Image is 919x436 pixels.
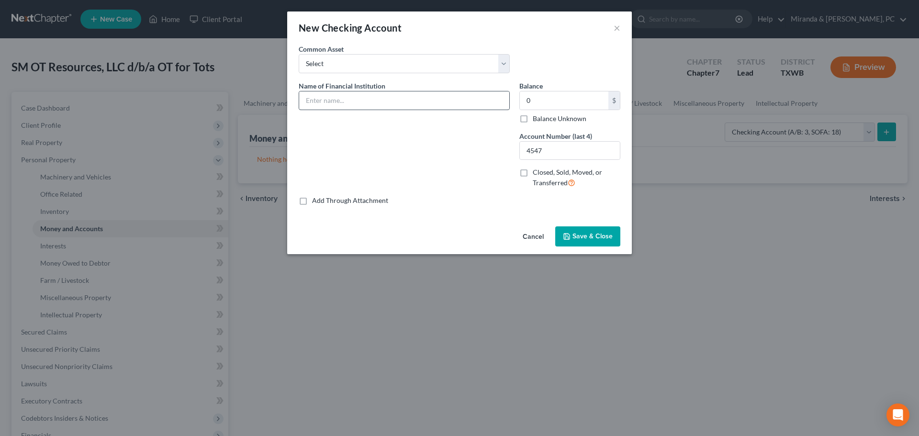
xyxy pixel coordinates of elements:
[322,22,402,34] span: Checking Account
[572,232,613,240] span: Save & Close
[519,81,543,91] label: Balance
[299,91,509,110] input: Enter name...
[614,22,620,34] button: ×
[555,226,620,246] button: Save & Close
[608,91,620,110] div: $
[299,22,319,34] span: New
[520,142,620,160] input: XXXX
[520,91,608,110] input: 0.00
[533,168,602,187] span: Closed, Sold, Moved, or Transferred
[299,44,344,54] label: Common Asset
[533,114,586,123] label: Balance Unknown
[312,196,388,205] label: Add Through Attachment
[515,227,551,246] button: Cancel
[886,403,909,426] div: Open Intercom Messenger
[299,82,385,90] span: Name of Financial Institution
[519,131,592,141] label: Account Number (last 4)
